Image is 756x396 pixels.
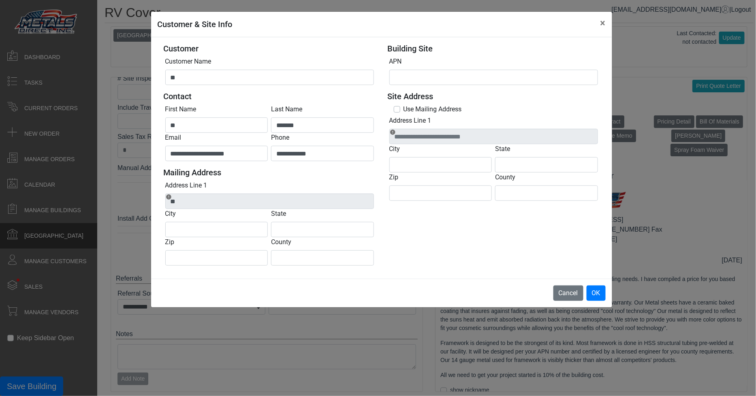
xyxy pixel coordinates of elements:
label: Address Line 1 [165,181,207,190]
button: OK [587,285,606,301]
label: City [389,144,400,154]
label: County [495,172,515,182]
label: First Name [165,104,196,114]
label: Zip [389,172,399,182]
label: Address Line 1 [389,116,431,126]
label: County [271,237,291,247]
label: Zip [165,237,175,247]
label: City [165,209,176,219]
label: Last Name [271,104,302,114]
label: Customer Name [165,57,211,66]
label: APN [389,57,402,66]
h5: Site Address [388,92,600,101]
h5: Mailing Address [164,168,376,177]
h5: Building Site [388,44,600,53]
h5: Contact [164,92,376,101]
h5: Customer & Site Info [158,18,233,30]
button: Close [594,12,612,34]
label: Use Mailing Address [404,104,462,114]
label: Phone [271,133,289,143]
label: State [271,209,286,219]
h5: Customer [164,44,376,53]
label: Email [165,133,182,143]
label: State [495,144,510,154]
button: Cancel [553,285,583,301]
